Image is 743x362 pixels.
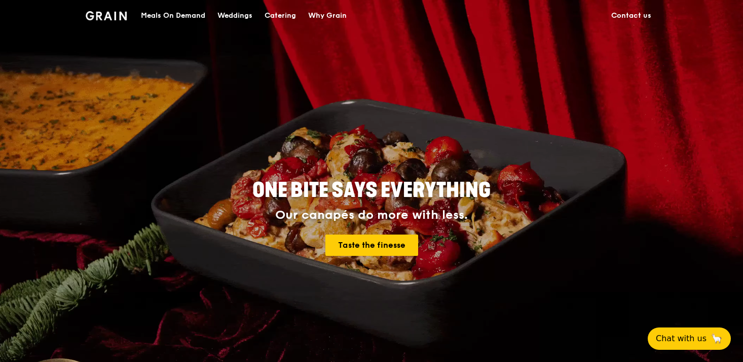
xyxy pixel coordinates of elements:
[258,1,302,31] a: Catering
[648,327,731,350] button: Chat with us🦙
[711,333,723,345] span: 🦙
[141,1,205,31] div: Meals On Demand
[217,1,252,31] div: Weddings
[605,1,657,31] a: Contact us
[211,1,258,31] a: Weddings
[265,1,296,31] div: Catering
[189,208,554,222] div: Our canapés do more with less.
[308,1,347,31] div: Why Grain
[656,333,707,345] span: Chat with us
[325,235,418,256] a: Taste the finesse
[86,11,127,20] img: Grain
[252,178,491,203] span: ONE BITE SAYS EVERYTHING
[302,1,353,31] a: Why Grain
